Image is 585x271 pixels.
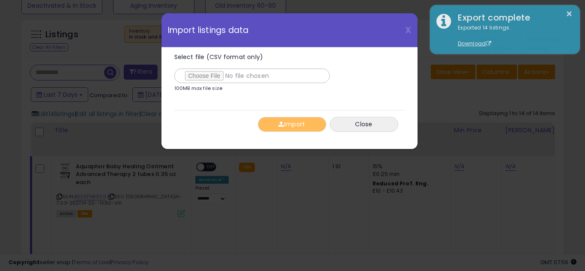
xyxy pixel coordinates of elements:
div: Exported 14 listings. [451,24,573,48]
button: Import [258,117,326,132]
button: Close [330,117,398,132]
span: Select file (CSV format only) [174,53,263,61]
div: Export complete [451,12,573,24]
p: 100MB max file size [174,86,223,91]
span: Import listings data [168,26,249,34]
span: X [405,24,411,36]
button: × [566,9,573,19]
a: Download [458,40,491,47]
